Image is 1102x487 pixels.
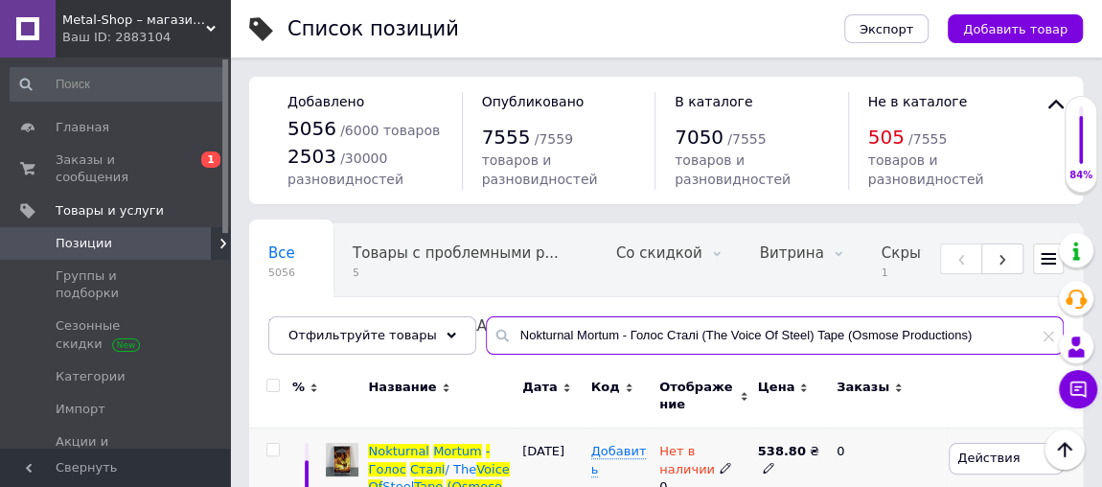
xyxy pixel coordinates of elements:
span: Название [368,379,436,396]
img: Nokturnal Mortum - Голос Сталі / The Voice Of Steel Tape (Osmose Productions) [326,443,358,475]
span: Товары и услуги [56,202,164,220]
b: 538.80 [758,444,806,458]
span: % [292,379,305,396]
span: Все [268,244,295,262]
span: Позиции [56,235,112,252]
span: Сезонные скидки [56,317,177,352]
span: Главная [56,119,109,136]
span: 505 [868,126,905,149]
div: 84% [1066,169,1096,182]
span: Metal-Shop – магазин рок-музики, одягу та атрибутики [62,12,206,29]
span: Код [591,379,620,396]
span: Не в каталоге [868,94,968,109]
div: Не показываются в Каталоге ProSale [249,297,622,370]
span: / 6000 товаров [340,123,440,138]
span: Nokturnal [368,444,428,458]
button: Чат с покупателем [1059,370,1097,408]
span: товаров и разновидностей [868,152,984,187]
span: Цена [758,379,795,396]
span: Голос [368,462,405,476]
span: 5056 [287,117,336,140]
input: Поиск по названию позиции, артикулу и поисковым запросам [486,316,1064,355]
span: Дата [522,379,558,396]
span: Добавить [591,444,647,476]
span: Отображение [659,379,735,413]
span: Заказы [837,379,889,396]
span: Импорт [56,401,105,418]
span: Заказы и сообщения [56,151,177,186]
span: / The [445,462,476,476]
input: Поиск [10,67,225,102]
div: Товары с проблемными разновидностями [333,224,597,297]
span: Витрина [760,244,824,262]
span: Действия [957,451,1020,465]
span: Отфильтруйте товары [288,328,437,342]
button: Добавить товар [948,14,1083,43]
span: Сталі [410,462,446,476]
span: товаров и разновидностей [482,152,598,187]
span: 7050 [675,126,723,149]
span: Добавить товар [963,22,1068,36]
span: Добавлено [287,94,364,109]
span: 5056 [268,266,295,280]
span: Группы и подборки [56,267,177,302]
span: 1 [201,151,220,168]
div: Список позиций [287,19,459,39]
span: Не показываются в [GEOGRAPHIC_DATA]... [268,317,584,335]
div: Ваш ID: 2883104 [62,29,230,46]
span: Со скидкой [616,244,702,262]
span: / 7555 [908,131,947,147]
span: Товары с проблемными р... [353,244,559,262]
span: Нет в наличии [659,444,715,481]
div: ₴ [758,443,820,477]
span: 7555 [482,126,531,149]
span: Mortum [433,444,482,458]
span: / 7559 [535,131,573,147]
span: Акции и промокоды [56,433,177,468]
span: Скрытые [882,244,950,262]
button: Экспорт [844,14,929,43]
span: товаров и разновидностей [675,152,791,187]
span: / 7555 [727,131,766,147]
span: Опубликовано [482,94,585,109]
span: В каталоге [675,94,752,109]
button: Наверх [1045,429,1085,470]
span: 1 [882,266,950,280]
span: Экспорт [860,22,913,36]
span: 5 [353,266,559,280]
span: Категории [56,368,126,385]
span: - [486,444,491,458]
span: / 30000 разновидностей [287,151,403,188]
span: Voice [476,462,510,476]
span: 2503 [287,145,336,168]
